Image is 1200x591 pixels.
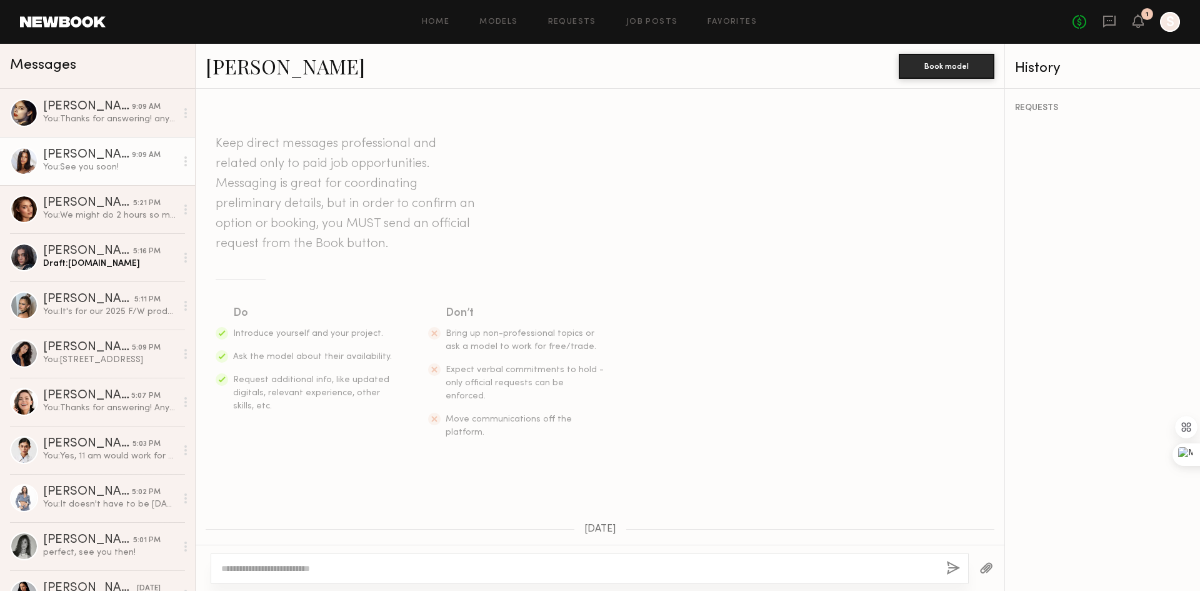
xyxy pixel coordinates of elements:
[899,60,994,71] a: Book model
[446,415,572,437] span: Move communications off the platform.
[446,330,596,351] span: Bring up non-professional topics or ask a model to work for free/trade.
[43,390,131,402] div: [PERSON_NAME]
[43,486,132,498] div: [PERSON_NAME]
[132,438,161,450] div: 5:03 PM
[43,402,176,414] div: You: Thanks for answering! Any time that works for you except [DATE] morning. [STREET_ADDRESS] Pl...
[43,101,132,113] div: [PERSON_NAME]
[133,246,161,258] div: 5:16 PM
[133,535,161,547] div: 5:01 PM
[233,353,392,361] span: Ask the model about their availability.
[233,330,383,338] span: Introduce yourself and your project.
[132,101,161,113] div: 9:09 AM
[43,498,176,510] div: You: It doesn't have to be [DATE]. Any time by next week! Please let me know when you're availabl...
[133,198,161,210] div: 5:21 PM
[233,376,389,410] span: Request additional info, like updated digitals, relevant experience, other skills, etc.
[10,58,76,73] span: Messages
[43,354,176,366] div: You: [STREET_ADDRESS]
[206,53,365,79] a: [PERSON_NAME]
[43,245,133,258] div: [PERSON_NAME]
[132,487,161,498] div: 5:02 PM
[422,18,450,26] a: Home
[1146,11,1149,18] div: 1
[43,113,176,125] div: You: Thanks for answering! anytime by next week that works for you! location is [STREET_ADDRESS]
[233,305,393,322] div: Do
[1015,61,1190,76] div: History
[43,438,132,450] div: [PERSON_NAME]
[446,305,606,322] div: Don’t
[216,134,478,254] header: Keep direct messages professional and related only to paid job opportunities. Messaging is great ...
[43,306,176,318] div: You: It's for our 2025 F/W product shots. If you can work with us directly it would be better for...
[626,18,678,26] a: Job Posts
[43,258,176,270] div: Draft: [DOMAIN_NAME]
[43,341,132,354] div: [PERSON_NAME]
[131,390,161,402] div: 5:07 PM
[1015,104,1190,113] div: REQUESTS
[43,161,176,173] div: You: See you soon!
[134,294,161,306] div: 5:11 PM
[548,18,596,26] a: Requests
[43,210,176,221] div: You: We might do 2 hours so might not be able to pay $300 for 2 hours unfortunately.. Thank you f...
[479,18,517,26] a: Models
[132,149,161,161] div: 9:09 AM
[43,293,134,306] div: [PERSON_NAME]
[899,54,994,79] button: Book model
[707,18,757,26] a: Favorites
[132,342,161,354] div: 5:09 PM
[43,534,133,547] div: [PERSON_NAME]
[43,197,133,210] div: [PERSON_NAME]
[43,149,132,161] div: [PERSON_NAME]
[1160,12,1180,32] a: S
[446,366,604,400] span: Expect verbal commitments to hold - only official requests can be enforced.
[43,547,176,558] div: perfect, see you then!
[584,524,616,535] span: [DATE]
[43,450,176,462] div: You: Yes, 11 am would work for us!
